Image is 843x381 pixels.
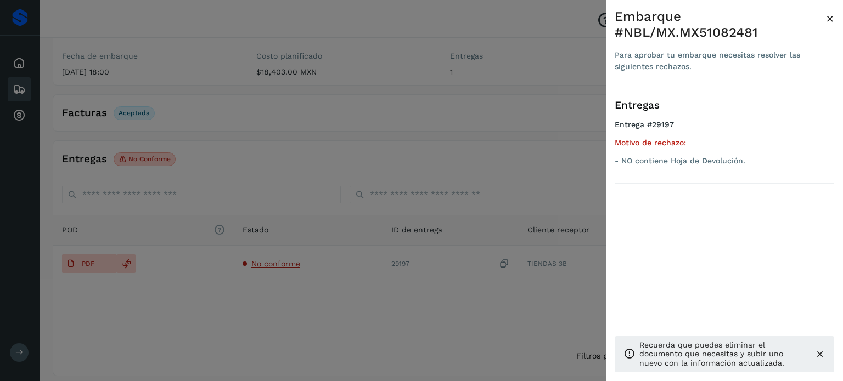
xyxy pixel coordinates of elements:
h3: Entregas [615,99,834,112]
h4: Entrega #29197 [615,120,834,138]
p: - NO contiene Hoja de Devolución. [615,156,834,166]
button: Close [826,9,834,29]
div: Embarque #NBL/MX.MX51082481 [615,9,826,41]
div: Para aprobar tu embarque necesitas resolver las siguientes rechazos. [615,49,826,72]
span: × [826,11,834,26]
h5: Motivo de rechazo: [615,138,834,147]
p: Recuerda que puedes eliminar el documento que necesitas y subir uno nuevo con la información actu... [639,340,806,368]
